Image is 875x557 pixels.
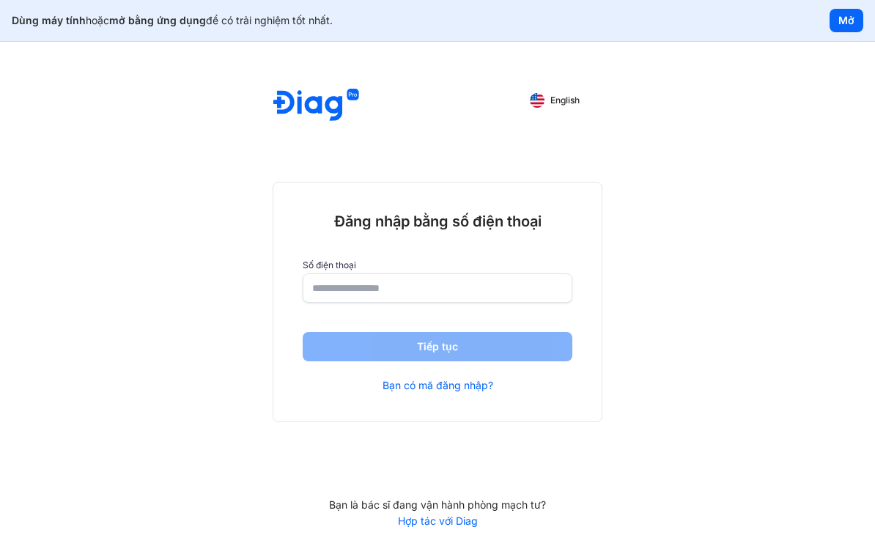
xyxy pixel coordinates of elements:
span: English [550,95,580,106]
a: Bạn có mã đăng nhập? [383,379,493,392]
span: Dùng máy tính [12,14,86,26]
span: mở bằng ứng dụng [109,14,206,26]
div: Bạn là bác sĩ đang vận hành phòng mạch tư? [273,498,602,512]
button: Tiếp tục [303,332,572,361]
label: Số điện thoại [303,260,572,270]
img: logo [273,89,359,123]
button: Mở [830,9,863,32]
a: Hợp tác với Diag [273,514,602,528]
img: English [530,93,544,108]
button: English [520,89,590,112]
div: hoặc để có trải nghiệm tốt nhất. [12,14,333,27]
div: Đăng nhập bằng số điện thoại [303,212,572,231]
